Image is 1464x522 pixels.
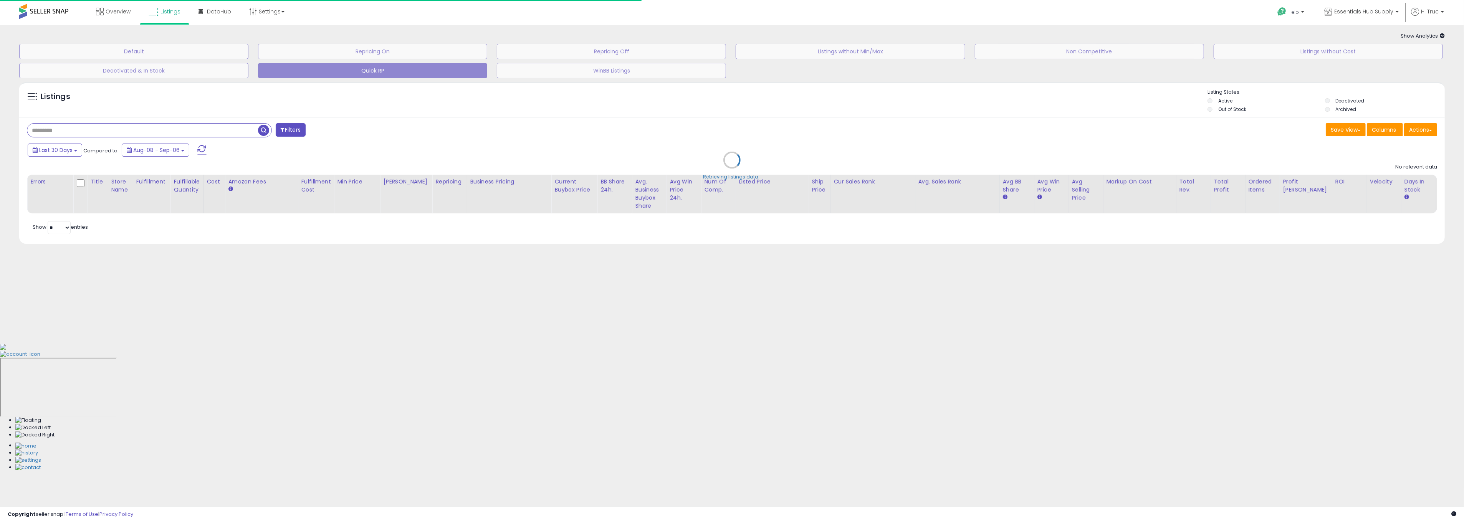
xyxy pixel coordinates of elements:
[1277,7,1287,17] i: Get Help
[1411,8,1444,25] a: Hi Truc
[106,8,131,15] span: Overview
[15,424,51,431] img: Docked Left
[160,8,180,15] span: Listings
[15,443,36,450] img: Home
[1214,44,1443,59] button: Listings without Cost
[15,417,41,424] img: Floating
[736,44,965,59] button: Listings without Min/Max
[703,173,761,180] div: Retrieving listings data..
[15,457,41,464] img: Settings
[15,431,55,439] img: Docked Right
[1334,8,1393,15] span: Essentials Hub Supply
[497,63,726,78] button: WinBB Listings
[1401,32,1445,40] span: Show Analytics
[15,464,41,471] img: Contact
[258,44,487,59] button: Repricing On
[207,8,231,15] span: DataHub
[19,44,248,59] button: Default
[19,63,248,78] button: Deactivated & In Stock
[1421,8,1439,15] span: Hi Truc
[975,44,1204,59] button: Non Competitive
[1271,1,1312,25] a: Help
[497,44,726,59] button: Repricing Off
[15,449,38,457] img: History
[1289,9,1299,15] span: Help
[258,63,487,78] button: Quick RP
